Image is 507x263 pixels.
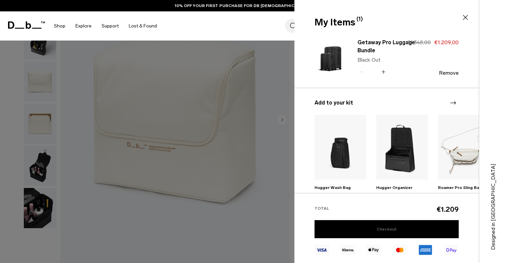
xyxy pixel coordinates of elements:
img: Hugger Organizer Black Out [376,115,428,180]
div: 1 / 20 [315,115,366,233]
p: Black Out [357,56,416,64]
a: Getaway Pro Luggage Bundle [357,39,416,55]
img: Hugger Wash Bag Black Out [315,115,366,180]
button: Remove [439,70,459,76]
img: Roamer Pro Sling Bag 6L Oatmilk [438,115,490,180]
span: €59 [315,193,322,198]
span: Total [315,206,329,211]
span: (1) [356,15,363,23]
a: Support [102,14,119,38]
div: My Items [315,15,457,29]
div: Black Out [330,192,348,198]
s: €1.348,00 [407,39,431,47]
p: Designed in [GEOGRAPHIC_DATA] [489,149,497,250]
h3: Add to your kit [315,99,459,107]
a: Shop [54,14,65,38]
div: 3 / 20 [438,115,490,233]
nav: Main Navigation [49,11,162,41]
a: 10% OFF YOUR FIRST PURCHASE FOR DB [DEMOGRAPHIC_DATA] MEMBERS [175,3,332,9]
a: Lost & Found [129,14,157,38]
span: €59 [376,193,384,198]
span: €89 [438,193,445,198]
a: Explore [75,14,92,38]
a: Roamer Pro Sling Bag 6L [438,185,488,190]
div: Black Out [392,192,409,198]
a: Hugger Wash Bag [315,185,351,190]
span: €1.209 [437,205,459,213]
div: Oatmilk [454,192,468,198]
div: Next slide [448,95,457,110]
div: 2 / 20 [376,115,428,233]
span: €1.209,00 [434,39,459,47]
a: Hugger Organizer [376,185,412,190]
a: Checkout [315,220,459,238]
